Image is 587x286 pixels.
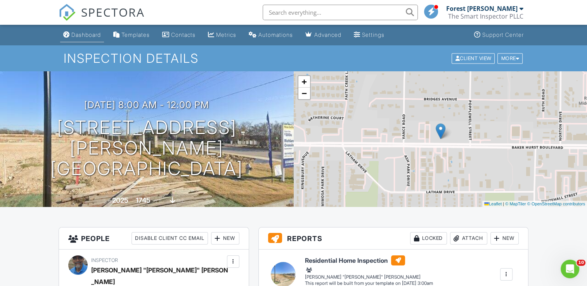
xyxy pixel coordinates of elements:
[351,28,388,42] a: Settings
[60,28,104,42] a: Dashboard
[446,5,518,12] div: Forest [PERSON_NAME]
[59,10,145,27] a: SPECTORA
[482,31,524,38] div: Support Center
[301,88,306,98] span: −
[497,53,523,64] div: More
[305,266,433,280] div: [PERSON_NAME] "[PERSON_NAME]" [PERSON_NAME]
[305,255,433,265] h6: Residential Home Inspection
[484,202,502,206] a: Leaflet
[246,28,296,42] a: Automations (Basic)
[451,55,497,61] a: Client View
[159,28,199,42] a: Contacts
[91,257,118,263] span: Inspector
[448,12,523,20] div: The Smart Inspector PLLC
[205,28,239,42] a: Metrics
[64,52,523,65] h1: Inspection Details
[71,31,101,38] div: Dashboard
[81,4,145,20] span: SPECTORA
[263,5,418,20] input: Search everything...
[152,198,163,204] span: sq. ft.
[171,31,196,38] div: Contacts
[258,31,293,38] div: Automations
[298,88,310,99] a: Zoom out
[362,31,384,38] div: Settings
[121,31,150,38] div: Templates
[84,100,209,110] h3: [DATE] 8:00 am - 12:00 pm
[132,232,208,245] div: Disable Client CC Email
[577,260,585,266] span: 10
[59,4,76,21] img: The Best Home Inspection Software - Spectora
[301,77,306,86] span: +
[12,117,281,179] h1: [STREET_ADDRESS][PERSON_NAME] [GEOGRAPHIC_DATA]
[505,202,526,206] a: © MapTiler
[259,227,528,250] h3: Reports
[490,232,519,245] div: New
[314,31,341,38] div: Advanced
[452,53,495,64] div: Client View
[527,202,585,206] a: © OpenStreetMap contributors
[216,31,236,38] div: Metrics
[110,28,153,42] a: Templates
[561,260,579,278] iframe: Intercom live chat
[136,196,151,204] div: 1745
[450,232,487,245] div: Attach
[471,28,527,42] a: Support Center
[211,232,239,245] div: New
[302,28,345,42] a: Advanced
[503,202,504,206] span: |
[59,227,248,250] h3: People
[177,198,185,204] span: slab
[410,232,447,245] div: Locked
[102,198,111,204] span: Built
[298,76,310,88] a: Zoom in
[112,196,128,204] div: 2025
[436,123,445,139] img: Marker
